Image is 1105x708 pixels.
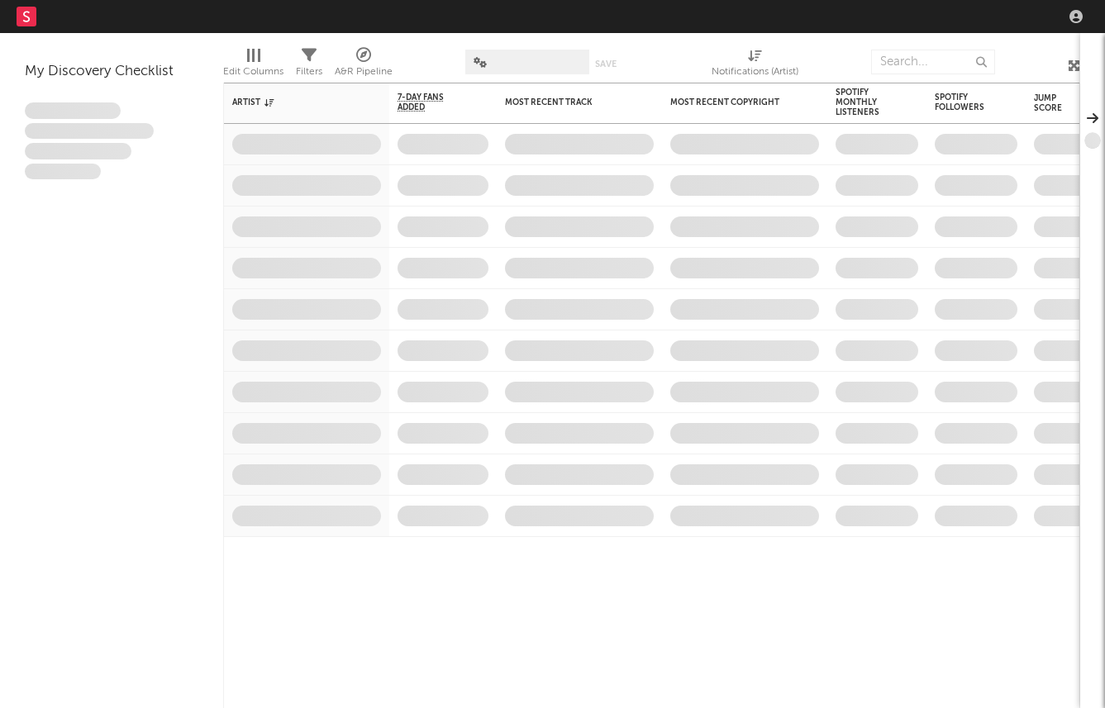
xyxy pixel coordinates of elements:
span: Praesent ac interdum [25,143,131,159]
input: Search... [871,50,995,74]
span: Lorem ipsum dolor [25,102,121,119]
div: My Discovery Checklist [25,62,198,82]
div: A&R Pipeline [335,62,393,82]
div: Notifications (Artist) [712,62,798,82]
div: A&R Pipeline [335,41,393,89]
button: Save [595,59,617,69]
div: Most Recent Track [505,97,629,107]
span: Integer aliquet in purus et [25,123,154,140]
span: 7-Day Fans Added [398,93,464,112]
div: Artist [232,97,356,107]
div: Filters [296,62,322,82]
div: Most Recent Copyright [670,97,794,107]
div: Spotify Monthly Listeners [836,88,893,117]
div: Jump Score [1034,93,1075,113]
div: Edit Columns [223,62,283,82]
div: Filters [296,41,322,89]
div: Notifications (Artist) [712,41,798,89]
span: Aliquam viverra [25,164,101,180]
div: Spotify Followers [935,93,993,112]
div: Edit Columns [223,41,283,89]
